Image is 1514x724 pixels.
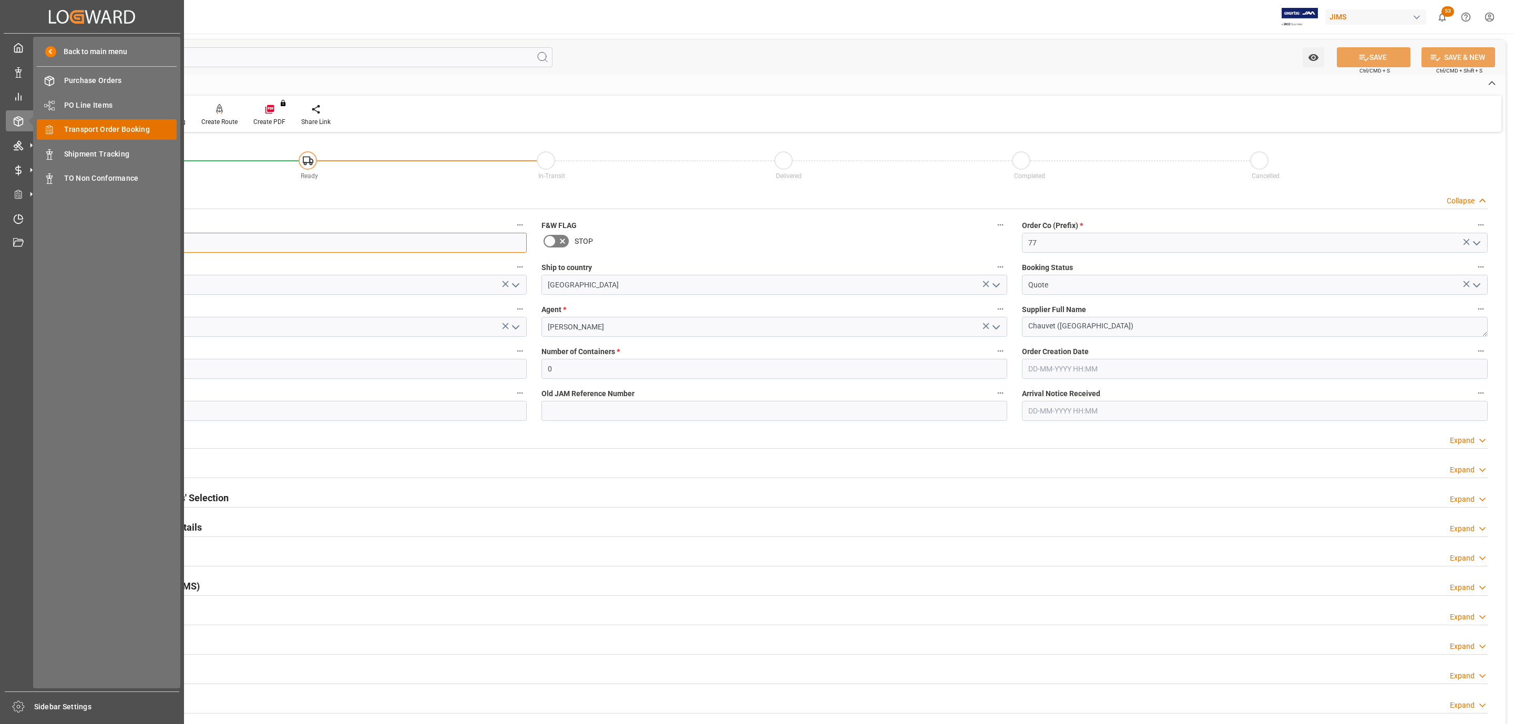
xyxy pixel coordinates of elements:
button: open menu [1468,235,1484,251]
span: Number of Containers [541,346,620,357]
a: Transport Order Booking [37,119,177,140]
button: open menu [1468,277,1484,293]
input: DD-MM-YYYY [61,401,527,421]
span: Ready [301,172,318,180]
span: Ctrl/CMD + Shift + S [1436,67,1482,75]
span: Old JAM Reference Number [541,388,635,399]
button: open menu [1303,47,1324,67]
span: Delivered [776,172,802,180]
span: Cancelled [1252,172,1280,180]
div: Expand [1450,494,1475,505]
span: 53 [1441,6,1454,17]
button: Agent * [994,302,1007,316]
div: Expand [1450,435,1475,446]
span: Order Creation Date [1022,346,1089,357]
span: Ctrl/CMD + S [1359,67,1390,75]
div: Expand [1450,641,1475,652]
span: Order Co (Prefix) [1022,220,1083,231]
button: JIMS [1325,7,1430,27]
button: open menu [507,277,523,293]
input: DD-MM-YYYY HH:MM [1022,359,1488,379]
button: Supplier Number [513,344,527,358]
input: Type to search/select [61,275,527,295]
div: Expand [1450,582,1475,593]
span: Back to main menu [56,46,127,57]
a: Document Management [6,233,178,253]
button: Booking Status [1474,260,1488,274]
button: Help Center [1454,5,1478,29]
a: Timeslot Management V2 [6,208,178,229]
span: STOP [575,236,593,247]
button: open menu [507,319,523,335]
div: Share Link [301,117,331,127]
div: Expand [1450,700,1475,711]
span: Completed [1014,172,1045,180]
span: In-Transit [538,172,565,180]
div: JIMS [1325,9,1426,25]
button: open menu [988,277,1004,293]
span: PO Line Items [64,100,177,111]
span: Booking Status [1022,262,1073,273]
button: show 53 new notifications [1430,5,1454,29]
a: TO Non Conformance [37,168,177,189]
button: open menu [988,319,1004,335]
input: DD-MM-YYYY HH:MM [1022,401,1488,421]
span: Ship to country [541,262,592,273]
span: Transport Order Booking [64,124,177,135]
button: Old JAM Reference Number [994,386,1007,400]
button: F&W FLAG [994,218,1007,232]
a: Purchase Orders [37,70,177,91]
span: Arrival Notice Received [1022,388,1100,399]
input: Search Fields [48,47,553,67]
button: Supplier Full Name [1474,302,1488,316]
div: Expand [1450,464,1475,475]
span: Supplier Full Name [1022,304,1086,315]
span: Sidebar Settings [34,701,180,712]
button: SAVE & NEW [1421,47,1495,67]
button: Ship to country [994,260,1007,274]
button: Ready Date * [513,386,527,400]
div: Expand [1450,523,1475,534]
span: TO Non Conformance [64,173,177,184]
button: Order Co (Prefix) * [1474,218,1488,232]
button: Number of Containers * [994,344,1007,358]
button: JAM Reference Number [513,218,527,232]
div: Create Route [201,117,238,127]
a: My Reports [6,86,178,107]
span: Shipment Tracking [64,149,177,160]
a: Shipment Tracking [37,143,177,164]
div: Expand [1450,553,1475,564]
div: Expand [1450,612,1475,623]
div: Expand [1450,670,1475,681]
a: My Cockpit [6,37,178,58]
span: F&W FLAG [541,220,577,231]
a: PO Line Items [37,95,177,115]
button: Shipment type * [513,302,527,316]
div: Collapse [1447,195,1475,206]
span: Purchase Orders [64,75,177,86]
textarea: Chauvet ([GEOGRAPHIC_DATA]) [1022,317,1488,337]
button: Arrival Notice Received [1474,386,1488,400]
a: Data Management [6,61,178,82]
button: Country of Origin (Suffix) * [513,260,527,274]
span: Agent [541,304,566,315]
button: Order Creation Date [1474,344,1488,358]
button: SAVE [1337,47,1410,67]
img: Exertis%20JAM%20-%20Email%20Logo.jpg_1722504956.jpg [1282,8,1318,26]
